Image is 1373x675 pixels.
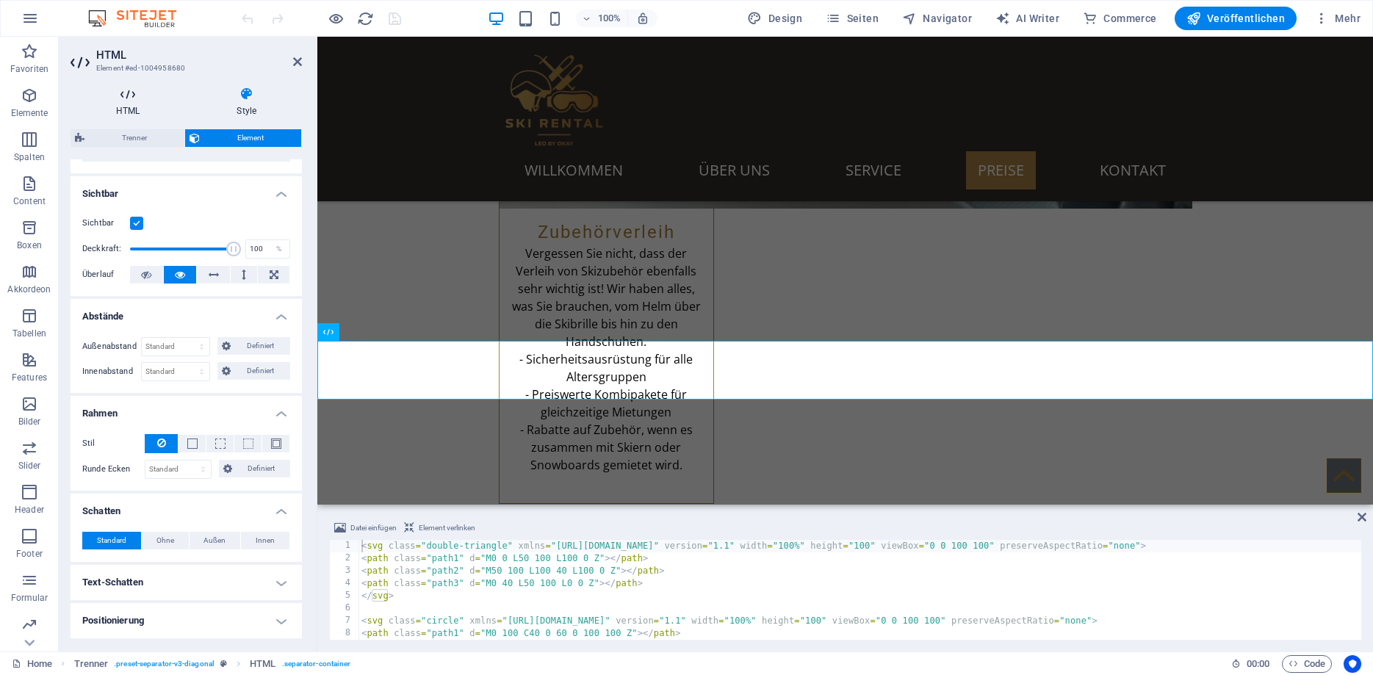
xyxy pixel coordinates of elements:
div: 4 [330,577,360,590]
button: Innen [241,532,289,549]
button: Seiten [820,7,884,30]
span: Trenner [89,129,180,147]
div: 3 [330,565,360,577]
button: Definiert [217,337,291,355]
label: Runde Ecken [82,461,145,478]
button: Definiert [217,362,291,380]
label: Sichtbar [82,214,130,232]
span: Ohne [156,532,174,549]
span: . separator-container [282,655,351,673]
h6: Session-Zeit [1231,655,1270,673]
button: 100% [576,10,628,27]
p: Akkordeon [7,284,51,295]
span: Klick zum Auswählen. Doppelklick zum Bearbeiten [74,655,109,673]
span: Design [747,11,802,26]
i: Seite neu laden [357,10,374,27]
span: Innen [256,532,275,549]
button: Usercentrics [1344,655,1361,673]
div: 5 [330,590,360,602]
p: Slider [18,460,41,472]
p: Formular [11,592,48,604]
button: Ohne [142,532,189,549]
button: reload [356,10,374,27]
label: Deckkraft: [82,245,130,253]
button: Außen [190,532,241,549]
div: 1 [330,540,360,552]
button: Definiert [219,460,290,477]
button: Design [741,7,808,30]
div: 7 [330,615,360,627]
span: Außen [203,532,226,549]
span: Navigator [902,11,972,26]
div: Design (Strg+Alt+Y) [741,7,808,30]
button: Trenner [71,129,184,147]
span: 00 00 [1247,655,1269,673]
h4: Abstände [71,299,302,325]
span: Definiert [235,337,287,355]
img: Editor Logo [84,10,195,27]
span: Element [204,129,297,147]
div: 2 [330,552,360,565]
div: % [269,240,289,258]
h4: Text-Schatten [71,565,302,600]
button: Standard [82,532,141,549]
h4: Schatten [71,494,302,520]
label: Stil [82,435,145,452]
span: Veröffentlichen [1186,11,1285,26]
button: Datei einfügen [332,519,399,537]
span: Element verlinken [419,519,475,537]
span: AI Writer [995,11,1059,26]
button: Element verlinken [402,519,478,537]
span: Code [1289,655,1325,673]
a: Klick, um Auswahl aufzuheben. Doppelklick öffnet Seitenverwaltung [12,655,52,673]
span: Definiert [237,460,286,477]
h4: Style [191,87,302,118]
h2: HTML [96,48,302,62]
p: Content [13,195,46,207]
span: Mehr [1314,11,1361,26]
button: Commerce [1077,7,1163,30]
p: Features [12,372,47,383]
button: Element [185,129,301,147]
button: AI Writer [990,7,1065,30]
p: Tabellen [12,328,46,339]
span: . preset-separator-v3-diagonal [114,655,215,673]
i: Dieses Element ist ein anpassbares Preset [220,660,227,668]
span: Datei einfügen [350,519,397,537]
button: Mehr [1308,7,1366,30]
h4: HTML [71,87,191,118]
div: 6 [330,602,360,615]
h3: Element #ed-1004958680 [96,62,273,75]
div: 8 [330,627,360,640]
nav: breadcrumb [74,655,351,673]
span: Standard [97,532,126,549]
button: Veröffentlichen [1175,7,1297,30]
h4: Positionierung [71,603,302,638]
i: Bei Größenänderung Zoomstufe automatisch an das gewählte Gerät anpassen. [636,12,649,25]
span: Seiten [826,11,879,26]
p: Bilder [18,416,41,427]
span: Definiert [235,362,287,380]
h6: 100% [598,10,621,27]
span: : [1257,658,1259,669]
button: Code [1282,655,1332,673]
span: Commerce [1083,11,1157,26]
label: Überlauf [82,266,130,284]
p: Favoriten [10,63,48,75]
h4: Sichtbar [71,176,302,203]
button: Klicke hier, um den Vorschau-Modus zu verlassen [327,10,345,27]
span: Klick zum Auswählen. Doppelklick zum Bearbeiten [250,655,275,673]
button: Navigator [896,7,978,30]
p: Spalten [14,151,45,163]
label: Außenabstand [82,338,141,355]
p: Elemente [11,107,48,119]
p: Boxen [17,239,42,251]
p: Footer [16,548,43,560]
h4: Rahmen [71,396,302,422]
p: Header [15,504,44,516]
label: Innenabstand [82,363,141,380]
